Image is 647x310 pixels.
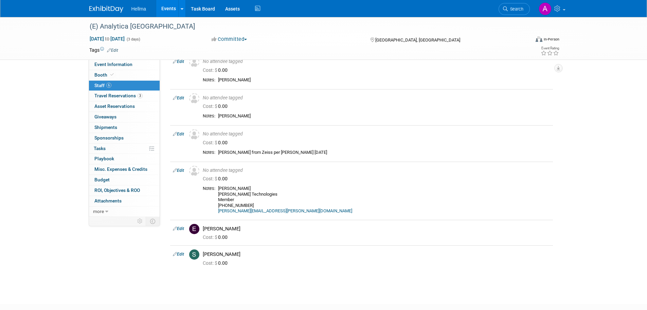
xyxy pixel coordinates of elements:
a: more [89,207,160,217]
span: Cost: $ [203,140,218,145]
span: Event Information [94,62,132,67]
img: Unassigned-User-Icon.png [189,166,199,176]
span: 3 [138,93,143,98]
span: 0.00 [203,260,230,266]
span: Cost: $ [203,67,218,73]
span: 0.00 [203,140,230,145]
td: Tags [89,47,118,53]
td: Personalize Event Tab Strip [134,217,146,226]
span: Attachments [94,198,122,203]
div: No attendee tagged [203,131,550,137]
a: Travel Reservations3 [89,91,160,101]
a: Asset Reservations [89,101,160,112]
span: Cost: $ [203,103,218,109]
a: Edit [173,96,184,100]
img: Amanda Moreno [539,2,552,15]
div: [PERSON_NAME] from Zeiss per [PERSON_NAME] [DATE] [218,150,550,156]
div: (E) Analytica [GEOGRAPHIC_DATA] [87,20,520,33]
a: Shipments [89,123,160,133]
img: Unassigned-User-Icon.png [189,93,199,103]
div: [PERSON_NAME] [PERSON_NAME] Technologies Member [PHONE_NUMBER] [218,186,550,214]
span: to [104,36,110,42]
div: In-Person [543,37,559,42]
i: Booth reservation complete [110,73,114,77]
img: Unassigned-User-Icon.png [189,129,199,140]
div: No attendee tagged [203,167,550,174]
span: Sponsorships [94,135,124,141]
td: Toggle Event Tabs [146,217,160,226]
a: [PERSON_NAME][EMAIL_ADDRESS][PERSON_NAME][DOMAIN_NAME] [218,208,352,213]
span: 0.00 [203,67,230,73]
span: 0.00 [203,234,230,240]
div: [PERSON_NAME] [203,226,550,232]
span: [GEOGRAPHIC_DATA], [GEOGRAPHIC_DATA] [375,37,460,43]
span: Budget [94,177,110,182]
div: [PERSON_NAME] [218,77,550,83]
span: more [93,209,104,214]
div: [PERSON_NAME] [203,251,550,258]
span: Shipments [94,125,117,130]
a: Event Information [89,60,160,70]
div: Event Rating [541,47,559,50]
span: Misc. Expenses & Credits [94,166,147,172]
a: Misc. Expenses & Credits [89,164,160,175]
img: ExhibitDay [89,6,123,13]
img: Unassigned-User-Icon.png [189,57,199,67]
span: 0.00 [203,103,230,109]
div: No attendee tagged [203,59,550,65]
img: E.jpg [189,224,199,234]
a: Edit [173,252,184,257]
span: Booth [94,72,115,78]
span: [DATE] [DATE] [89,36,125,42]
span: (3 days) [126,37,140,42]
a: Sponsorships [89,133,160,143]
span: Travel Reservations [94,93,143,98]
a: ROI, Objectives & ROO [89,185,160,196]
a: Edit [107,48,118,53]
a: Edit [173,168,184,173]
div: Event Format [490,35,560,46]
span: Cost: $ [203,234,218,240]
span: Cost: $ [203,176,218,181]
a: Edit [173,59,184,64]
div: Notes: [203,150,215,155]
div: Notes: [203,77,215,83]
img: S.jpg [189,249,199,260]
span: ROI, Objectives & ROO [94,187,140,193]
a: Giveaways [89,112,160,122]
a: Booth [89,70,160,80]
div: Notes: [203,186,215,191]
a: Budget [89,175,160,185]
a: Edit [173,226,184,231]
span: Staff [94,83,111,88]
span: Hellma [131,6,146,12]
span: Asset Reservations [94,103,135,109]
div: [PERSON_NAME] [218,113,550,119]
a: Playbook [89,154,160,164]
span: Tasks [94,146,106,151]
a: Attachments [89,196,160,206]
a: Edit [173,132,184,136]
span: Search [508,6,523,12]
button: Committed [209,36,250,43]
a: Tasks [89,144,160,154]
span: Playbook [94,156,114,161]
img: Format-Inperson.png [536,36,542,42]
span: Cost: $ [203,260,218,266]
span: Giveaways [94,114,116,119]
span: 0.00 [203,176,230,181]
span: 6 [106,83,111,88]
div: Notes: [203,113,215,119]
div: No attendee tagged [203,95,550,101]
a: Search [499,3,530,15]
a: Staff6 [89,81,160,91]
